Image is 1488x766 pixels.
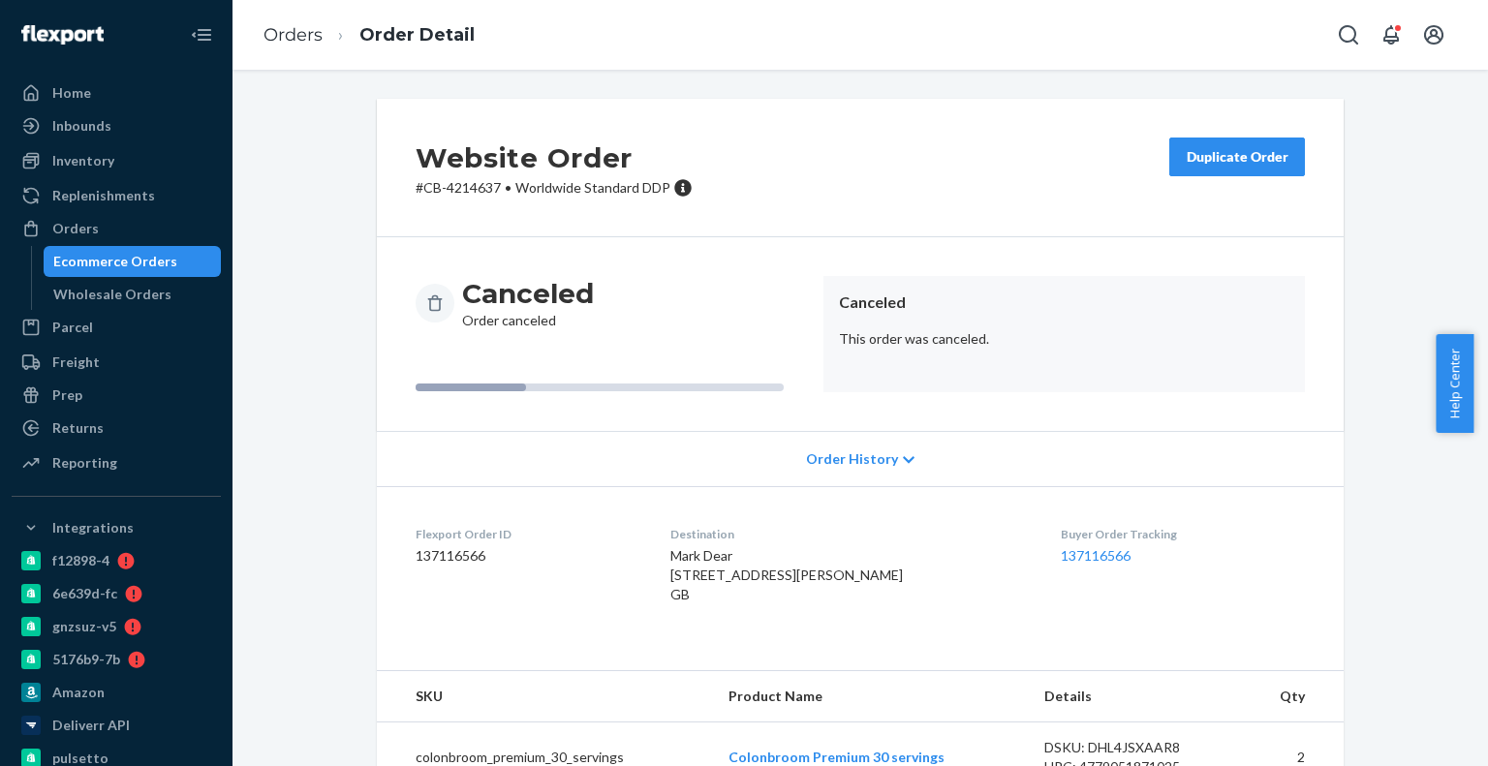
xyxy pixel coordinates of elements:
div: Prep [52,385,82,405]
th: SKU [377,671,713,722]
div: Orders [52,219,99,238]
h3: Canceled [462,276,594,311]
a: 137116566 [1061,547,1131,564]
div: Deliverr API [52,716,130,735]
th: Product Name [713,671,1029,722]
div: 5176b9-7b [52,650,120,669]
div: Ecommerce Orders [53,252,177,271]
th: Details [1029,671,1242,722]
span: Mark Dear [STREET_ADDRESS][PERSON_NAME] GB [670,547,903,602]
div: DSKU: DHL4JSXAAR8 [1044,738,1226,757]
a: 6e639d-fc [12,578,221,609]
div: Duplicate Order [1186,147,1288,167]
a: f12898-4 [12,545,221,576]
a: Returns [12,413,221,444]
div: f12898-4 [52,551,109,570]
button: Integrations [12,512,221,543]
button: Duplicate Order [1169,138,1305,176]
div: Integrations [52,518,134,537]
div: Reporting [52,453,117,473]
dt: Buyer Order Tracking [1061,526,1305,542]
button: Help Center [1436,334,1473,433]
dt: Flexport Order ID [416,526,639,542]
a: Inventory [12,145,221,176]
div: Replenishments [52,186,155,205]
p: This order was canceled. [839,329,1289,349]
button: Open notifications [1372,15,1410,54]
span: Worldwide Standard DDP [515,179,670,196]
header: Canceled [839,291,1289,314]
div: Amazon [52,683,105,702]
div: Freight [52,352,100,372]
div: gnzsuz-v5 [52,617,116,636]
a: Home [12,77,221,108]
a: Inbounds [12,110,221,141]
a: Order Detail [359,24,475,46]
a: 5176b9-7b [12,644,221,675]
a: Deliverr API [12,710,221,741]
a: Amazon [12,677,221,708]
h2: Website Order [416,138,693,178]
a: Wholesale Orders [44,279,222,310]
button: Close Navigation [182,15,221,54]
a: Colonbroom Premium 30 servings [728,749,945,765]
div: Inventory [52,151,114,170]
a: Parcel [12,312,221,343]
dd: 137116566 [416,546,639,566]
a: Orders [263,24,323,46]
a: Ecommerce Orders [44,246,222,277]
a: Reporting [12,447,221,478]
a: Orders [12,213,221,244]
th: Qty [1242,671,1344,722]
button: Open account menu [1414,15,1453,54]
img: Flexport logo [21,25,104,45]
span: • [505,179,511,196]
button: Open Search Box [1329,15,1368,54]
div: 6e639d-fc [52,584,117,603]
div: Wholesale Orders [53,285,171,304]
div: Parcel [52,318,93,337]
div: Returns [52,418,104,438]
span: Order History [806,449,898,469]
div: Inbounds [52,116,111,136]
a: Prep [12,380,221,411]
div: Home [52,83,91,103]
ol: breadcrumbs [248,7,490,64]
div: Order canceled [462,276,594,330]
p: # CB-4214637 [416,178,693,198]
a: Freight [12,347,221,378]
a: Replenishments [12,180,221,211]
a: gnzsuz-v5 [12,611,221,642]
dt: Destination [670,526,1031,542]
